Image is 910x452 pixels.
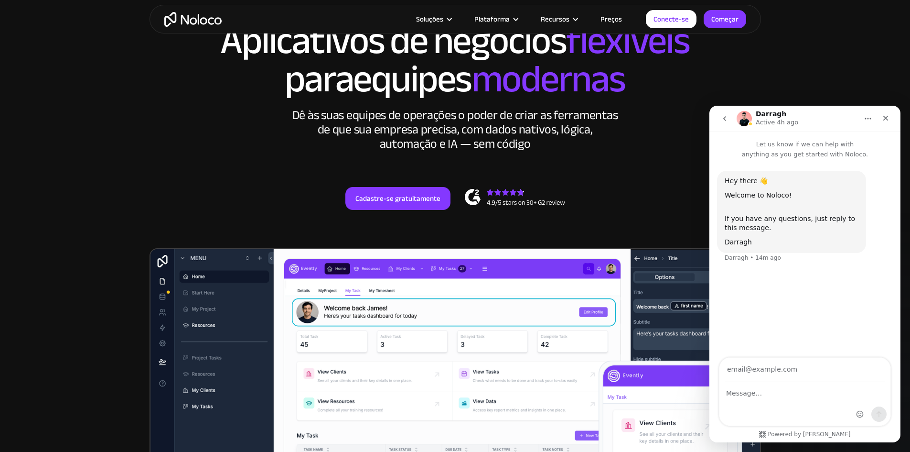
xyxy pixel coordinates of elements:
font: Recursos [541,12,569,26]
font: Aplicativos de negócios [220,5,566,77]
font: Conecte-se [653,12,689,26]
font: Dê às suas equipes de operações o poder de criar as ferramentas de que sua empresa precisa, com d... [292,103,618,155]
div: Recursos [529,13,589,25]
a: Começar [704,10,746,28]
a: Cadastre-se gratuitamente [345,187,450,210]
font: modernas [471,44,625,115]
font: equipes [353,44,471,115]
font: flexíveis [567,5,690,77]
a: Preços [589,13,634,25]
div: Soluções [404,13,462,25]
font: Plataforma [474,12,510,26]
font: para [285,44,353,115]
div: Plataforma [462,13,529,25]
a: lar [164,12,222,27]
font: Preços [600,12,622,26]
font: Soluções [416,12,443,26]
font: Cadastre-se gratuitamente [355,192,440,205]
font: Começar [711,12,739,26]
iframe: Chat ao vivo do Intercom [709,106,900,442]
a: Conecte-se [646,10,696,28]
